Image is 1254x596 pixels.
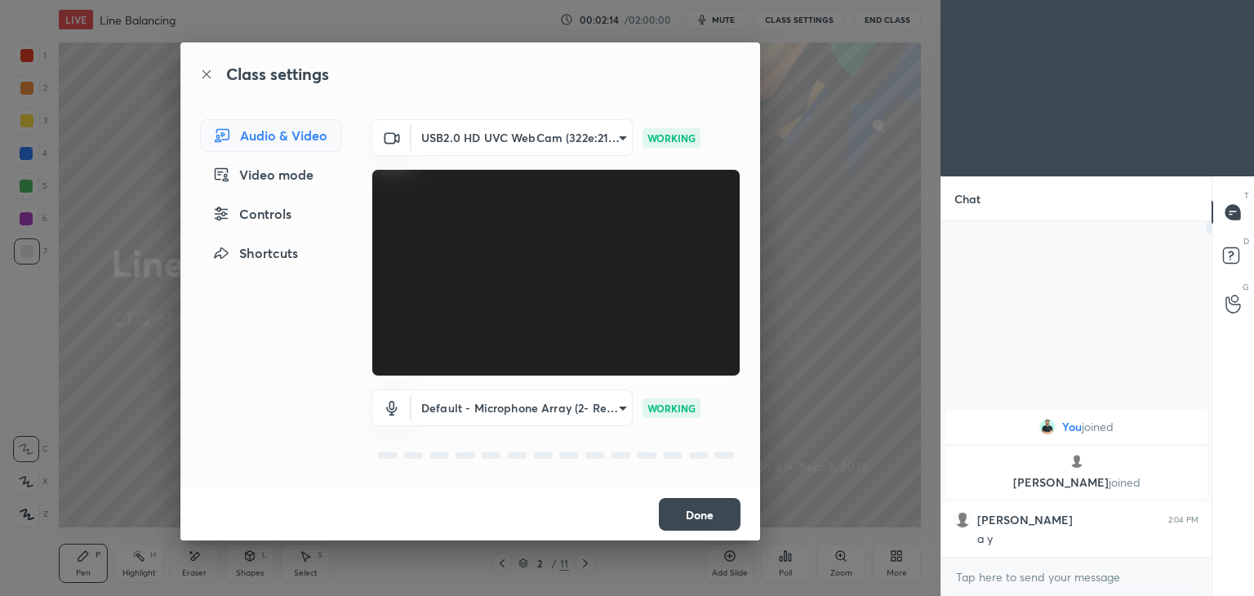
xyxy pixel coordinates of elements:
[200,119,342,152] div: Audio & Video
[955,476,1198,489] p: [PERSON_NAME]
[411,389,633,426] div: USB2.0 HD UVC WebCam (322e:210e)
[977,513,1073,527] h6: [PERSON_NAME]
[647,131,696,145] p: WORKING
[1082,420,1114,434] span: joined
[647,401,696,416] p: WORKING
[1243,281,1249,293] p: G
[954,512,971,528] img: default.png
[1069,453,1085,469] img: default.png
[1039,419,1056,435] img: 963340471ff5441e8619d0a0448153d9.jpg
[200,198,342,230] div: Controls
[1168,515,1198,525] div: 2:04 PM
[977,532,1198,548] div: a y
[1109,474,1141,490] span: joined
[941,407,1212,558] div: grid
[1062,420,1082,434] span: You
[226,62,329,87] h2: Class settings
[1243,235,1249,247] p: D
[411,119,633,156] div: USB2.0 HD UVC WebCam (322e:210e)
[659,498,740,531] button: Done
[941,177,994,220] p: Chat
[1244,189,1249,202] p: T
[200,158,342,191] div: Video mode
[200,237,342,269] div: Shortcuts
